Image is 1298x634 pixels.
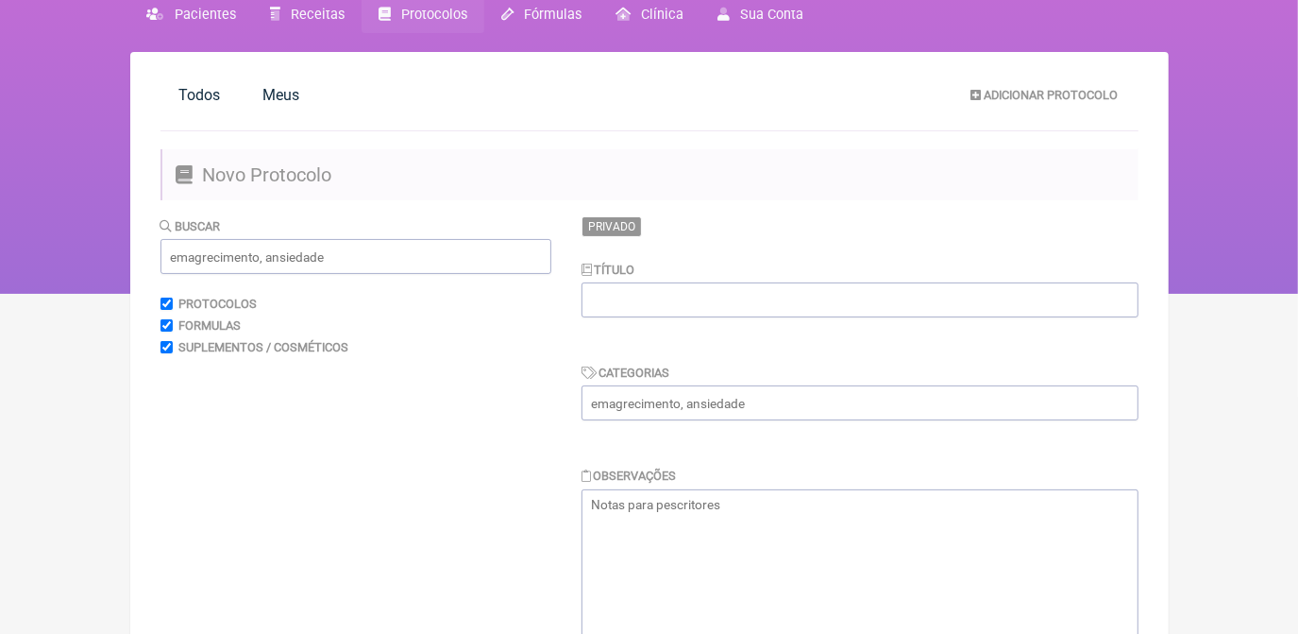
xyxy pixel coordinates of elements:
[582,386,1138,420] input: emagrecimento, ansiedade
[244,75,318,115] a: Meus
[178,318,241,333] label: Formulas
[582,263,635,277] label: Título
[291,7,345,23] span: Receitas
[175,7,236,23] span: Pacientes
[641,7,683,23] span: Clínica
[985,88,1119,102] span: Adicionar Protocolo
[582,216,642,237] span: Privado
[178,340,348,354] label: Suplementos / Cosméticos
[160,149,1138,200] h2: Novo Protocolo
[160,219,221,233] label: Buscar
[524,7,582,23] span: Fórmulas
[179,86,221,104] span: Todos
[160,239,551,274] input: emagrecimento, ansiedade
[582,366,670,380] label: Categorias
[262,86,299,104] span: Meus
[178,297,257,311] label: Protocolos
[160,75,240,115] a: Todos
[741,7,804,23] span: Sua Conta
[401,7,467,23] span: Protocolos
[582,469,677,483] label: Observações
[956,78,1134,111] a: Adicionar Protocolo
